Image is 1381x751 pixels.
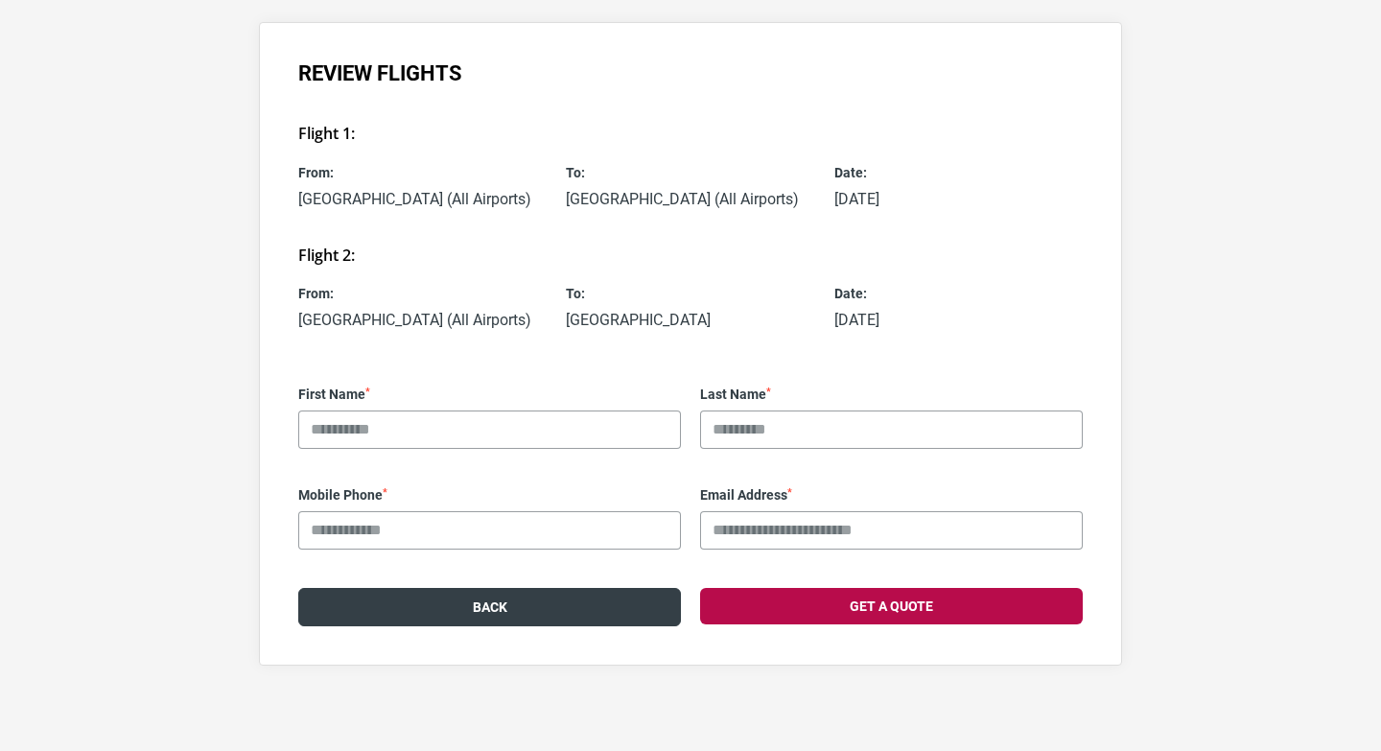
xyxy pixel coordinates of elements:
span: Date: [834,163,1083,182]
p: [DATE] [834,311,1083,329]
span: From: [298,284,547,303]
label: Email Address [700,487,1083,504]
h3: Flight 2: [298,246,1083,265]
label: Last Name [700,387,1083,403]
h3: Flight 1: [298,125,1083,143]
button: Get a Quote [700,588,1083,624]
p: [GEOGRAPHIC_DATA] [566,311,814,329]
label: Mobile Phone [298,487,681,504]
span: Date: [834,284,1083,303]
button: Back [298,588,681,626]
p: [GEOGRAPHIC_DATA] (All Airports) [298,311,547,329]
span: To: [566,163,814,182]
p: [DATE] [834,190,1083,208]
h1: Review Flights [298,61,1083,86]
p: [GEOGRAPHIC_DATA] (All Airports) [566,190,814,208]
p: [GEOGRAPHIC_DATA] (All Airports) [298,190,547,208]
span: To: [566,284,814,303]
span: From: [298,163,547,182]
label: First Name [298,387,681,403]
